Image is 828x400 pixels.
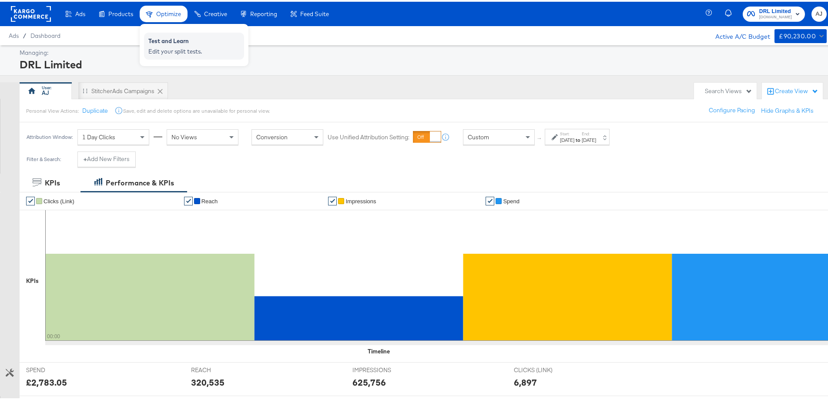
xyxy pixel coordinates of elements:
[743,5,805,20] button: DRL Limited[DOMAIN_NAME]
[19,30,30,37] span: /
[77,150,136,165] button: +Add New Filters
[779,29,816,40] div: £90,230.00
[83,87,87,91] div: Drag to reorder tab
[45,176,60,186] div: KPIs
[774,27,827,41] button: £90,230.00
[536,135,544,138] span: ↑
[250,9,277,16] span: Reporting
[201,196,218,203] span: Reach
[706,27,770,40] div: Active A/C Budget
[26,374,67,387] div: £2,783.05
[184,195,193,204] a: ✔
[582,135,596,142] div: [DATE]
[106,176,174,186] div: Performance & KPIs
[75,9,85,16] span: Ads
[191,364,256,373] span: REACH
[42,87,49,95] div: AJ
[82,131,115,139] span: 1 Day Clicks
[761,105,814,113] button: Hide Graphs & KPIs
[300,9,329,16] span: Feed Suite
[514,364,579,373] span: CLICKS (LINK)
[30,30,60,37] a: Dashboard
[26,195,35,204] a: ✔
[775,85,818,94] div: Create View
[352,364,418,373] span: IMPRESSIONS
[514,374,537,387] div: 6,897
[256,131,288,139] span: Conversion
[503,196,520,203] span: Spend
[468,131,489,139] span: Custom
[20,47,825,55] div: Managing:
[108,9,133,16] span: Products
[345,196,376,203] span: Impressions
[84,153,87,161] strong: +
[123,106,270,113] div: Save, edit and delete options are unavailable for personal view.
[26,275,39,283] div: KPIs
[82,105,108,113] button: Duplicate
[328,131,409,140] label: Use Unified Attribution Setting:
[26,155,61,161] div: Filter & Search:
[171,131,197,139] span: No Views
[811,5,827,20] button: AJ
[759,12,792,19] span: [DOMAIN_NAME]
[204,9,227,16] span: Creative
[191,374,225,387] div: 320,535
[352,374,386,387] div: 625,756
[703,101,761,117] button: Configure Pacing
[156,9,181,16] span: Optimize
[815,7,823,17] span: AJ
[582,129,596,135] label: End:
[486,195,494,204] a: ✔
[20,55,825,70] div: DRL Limited
[368,346,390,354] div: Timeline
[705,85,752,94] div: Search Views
[26,364,91,373] span: SPEND
[26,106,79,113] div: Personal View Actions:
[328,195,337,204] a: ✔
[759,5,792,14] span: DRL Limited
[44,196,74,203] span: Clicks (Link)
[560,135,574,142] div: [DATE]
[560,129,574,135] label: Start:
[26,132,73,138] div: Attribution Window:
[574,135,582,141] strong: to
[9,30,19,37] span: Ads
[91,85,154,94] div: StitcherAds Campaigns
